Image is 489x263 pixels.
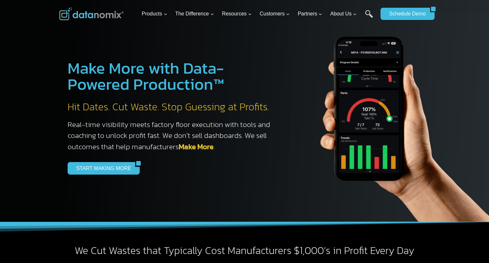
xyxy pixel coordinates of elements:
[179,141,213,152] a: Make More
[59,244,430,258] h2: We Cut Wastes that Typically Cost Manufacturers $1,000’s in Profit Every Day
[68,60,277,92] h1: Make More with Data-Powered Production™
[330,10,357,18] span: About Us
[139,4,377,24] nav: Primary Navigation
[68,119,277,152] h3: Real-time visibility meets factory floor execution with tools and coaching to unlock profit fast....
[298,10,322,18] span: Partners
[222,10,252,18] span: Resources
[68,100,277,114] h2: Hit Dates. Cut Waste. Stop Guessing at Profits.
[68,162,136,174] a: START MAKING MORE
[381,8,430,20] a: Schedule Demo
[175,10,214,18] span: The Difference
[59,7,124,20] img: Datanomix
[142,10,167,18] span: Products
[260,10,290,18] span: Customers
[365,10,373,24] a: Search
